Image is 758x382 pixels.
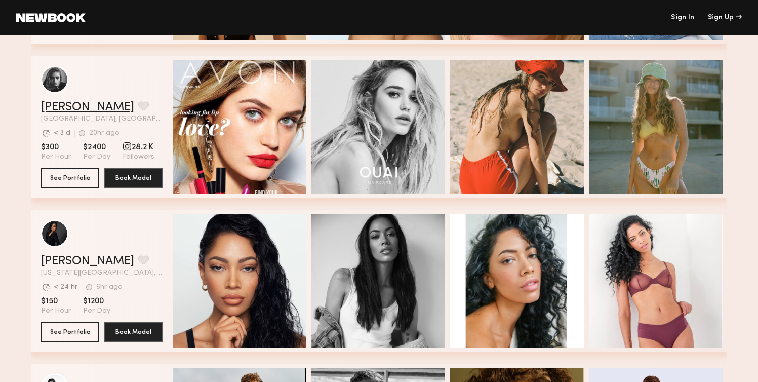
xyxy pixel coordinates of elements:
[96,284,123,291] div: 6hr ago
[671,14,694,21] a: Sign In
[83,307,110,316] span: Per Day
[54,284,77,291] div: < 24 hr
[41,322,99,342] button: See Portfolio
[89,130,119,137] div: 20hr ago
[123,142,154,152] span: 28.2 K
[83,142,110,152] span: $2400
[104,322,163,342] button: Book Model
[41,152,71,162] span: Per Hour
[41,255,134,268] a: [PERSON_NAME]
[41,307,71,316] span: Per Hour
[123,152,154,162] span: Followers
[54,130,70,137] div: < 3 d
[83,152,110,162] span: Per Day
[104,168,163,188] button: Book Model
[41,101,134,113] a: [PERSON_NAME]
[708,14,742,21] div: Sign Up
[41,116,163,123] span: [GEOGRAPHIC_DATA], [GEOGRAPHIC_DATA]
[41,142,71,152] span: $300
[41,168,99,188] button: See Portfolio
[41,296,71,307] span: $150
[41,270,163,277] span: [US_STATE][GEOGRAPHIC_DATA], [GEOGRAPHIC_DATA]
[83,296,110,307] span: $1200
